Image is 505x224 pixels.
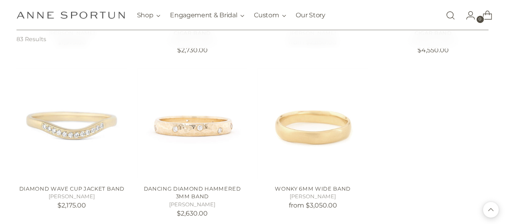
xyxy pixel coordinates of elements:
[459,7,475,23] a: Go to the account page
[16,11,125,19] a: Anne Sportun Fine Jewellery
[57,201,86,209] span: $2,175.00
[137,201,247,209] h5: [PERSON_NAME]
[476,7,492,23] a: Open cart modal
[137,6,160,24] button: Shop
[296,6,325,24] a: Our Story
[258,201,368,210] p: from $3,050.00
[137,68,247,179] a: Dancing Diamond Hammered 3mm Band
[258,68,368,179] a: Wonky 6mm Wide Band
[16,193,127,201] h5: [PERSON_NAME]
[483,202,499,218] button: Back to top
[16,68,127,179] a: Diamond Wave Cup Jacket Band
[16,68,127,179] img: Diamond Wave Cup Jacket Band - Anne Sportun Fine Jewellery
[275,185,351,192] a: Wonky 6mm Wide Band
[417,46,449,54] span: $4,550.00
[16,35,46,43] p: 83 Results
[258,68,368,179] img: Wonky 4mm Wide Band - Anne Sportun Fine Jewellery
[19,185,125,192] a: Diamond Wave Cup Jacket Band
[144,185,241,200] a: Dancing Diamond Hammered 3mm Band
[177,210,208,217] span: $2,630.00
[442,7,458,23] a: Open search modal
[254,6,286,24] button: Custom
[476,16,484,23] span: 0
[258,193,368,201] h5: [PERSON_NAME]
[170,6,244,24] button: Engagement & Bridal
[177,46,208,54] span: $2,730.00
